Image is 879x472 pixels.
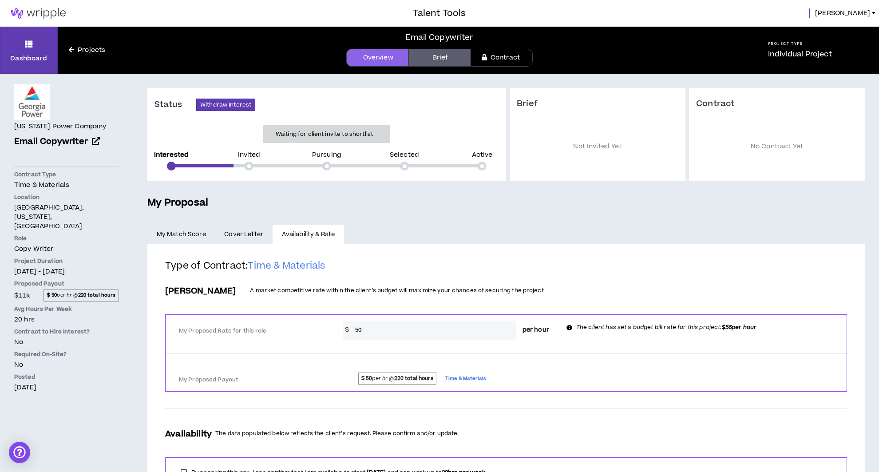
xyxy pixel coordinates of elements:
label: My Proposed Payout [179,372,323,388]
span: $ [343,321,351,340]
p: Posted [14,373,119,381]
h3: [PERSON_NAME] [165,285,236,297]
a: Contract [471,49,533,67]
h3: Brief [517,99,678,109]
h3: Talent Tools [413,7,466,20]
button: Withdraw Interest [196,99,255,111]
span: per hr @ [358,373,437,384]
p: No [14,337,119,347]
p: [GEOGRAPHIC_DATA], [US_STATE], [GEOGRAPHIC_DATA] [14,203,119,231]
h2: Type of Contract: [165,260,847,279]
span: [PERSON_NAME] [815,8,870,18]
p: Location [14,193,119,201]
p: Individual Project [768,49,832,59]
p: Time & Materials [14,180,119,190]
p: 20 hrs [14,315,119,324]
h4: [US_STATE] Power Company [14,122,106,131]
p: Active [472,152,493,158]
span: Email Copywriter [14,135,88,147]
strong: $ 50 [361,375,372,382]
p: Selected [390,152,419,158]
p: The data populated below reflects the client’s request. Please confirm and/or update. [215,429,459,438]
h5: My Proposal [147,195,865,210]
p: Waiting for client invite to shortlist [276,130,373,139]
strong: 220 total hours [78,292,116,298]
h3: Status [154,99,196,110]
span: Time & Materials [445,373,486,383]
p: Required On-Site? [14,350,119,358]
span: per hr @ [44,290,119,301]
p: No [14,360,119,369]
span: $11k [14,290,30,301]
span: Cover Letter [224,230,263,239]
b: $56 per hour [722,323,757,331]
h3: Availability [165,428,212,440]
p: Not Invited Yet [517,123,678,171]
div: Open Intercom Messenger [9,442,30,463]
p: No Contract Yet [696,123,858,171]
span: per hour [523,325,549,335]
a: Overview [346,49,408,67]
p: [DATE] [14,383,119,392]
p: Dashboard [10,54,47,63]
span: Copy Writer [14,244,54,254]
p: Contract to Hire Interest? [14,328,119,336]
p: [DATE] - [DATE] [14,267,119,276]
strong: 220 total hours [394,375,433,382]
p: Project Duration [14,257,119,265]
a: Email Copywriter [14,135,119,148]
p: Invited [238,152,261,158]
p: A market competitive rate within the client’s budget will maximize your chances of securing the p... [250,286,543,295]
div: Email Copywriter [405,32,473,44]
p: Interested [154,152,189,158]
p: Avg Hours Per Week [14,305,119,313]
a: Projects [58,45,116,55]
label: My Proposed Rate for this role [179,323,323,339]
p: Proposed Payout [14,280,119,288]
p: Contract Type [14,171,119,178]
p: The client has set a budget bill rate for this project: [576,323,756,332]
strong: $ 50 [47,292,57,298]
a: Brief [408,49,471,67]
span: Time & Materials [248,259,325,272]
p: Role [14,234,119,242]
a: Availability & Rate [273,225,344,244]
p: Pursuing [312,152,341,158]
h3: Contract [696,99,858,109]
h5: Project Type [768,41,832,47]
a: My Match Score [147,225,215,244]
